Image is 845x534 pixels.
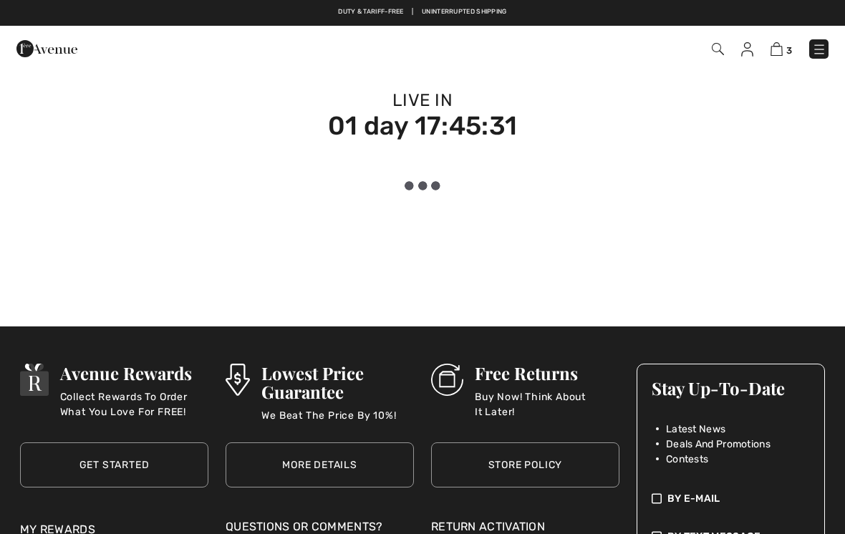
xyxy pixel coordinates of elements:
a: Store Policy [431,442,619,487]
span: Deals And Promotions [666,437,771,452]
img: 1ère Avenue [16,34,77,63]
img: Menu [812,42,826,57]
img: My Info [741,42,753,57]
a: 3 [771,40,792,57]
img: Free Returns [431,364,463,396]
img: Avenue Rewards [20,364,49,396]
a: 1ère Avenue [16,41,77,54]
div: 01 day 17:45:31 [17,113,828,139]
p: Buy Now! Think About It Later! [475,389,619,418]
p: Collect Rewards To Order What You Love For FREE! [60,389,208,418]
h3: Stay Up-To-Date [652,379,810,397]
span: By E-mail [667,491,720,506]
p: We Beat The Price By 10%! [261,408,414,437]
h3: Lowest Price Guarantee [261,364,414,401]
img: Shopping Bag [771,42,783,56]
h3: Free Returns [475,364,619,382]
h3: Avenue Rewards [60,364,208,382]
img: check [652,491,662,506]
iframe: Video library [42,190,803,191]
img: Search [712,43,724,55]
span: 3 [786,45,792,56]
span: Latest News [666,422,725,437]
img: Lowest Price Guarantee [226,364,250,396]
span: Contests [666,452,708,467]
a: Get Started [20,442,208,487]
a: More Details [226,442,414,487]
span: Live In [392,90,453,110]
